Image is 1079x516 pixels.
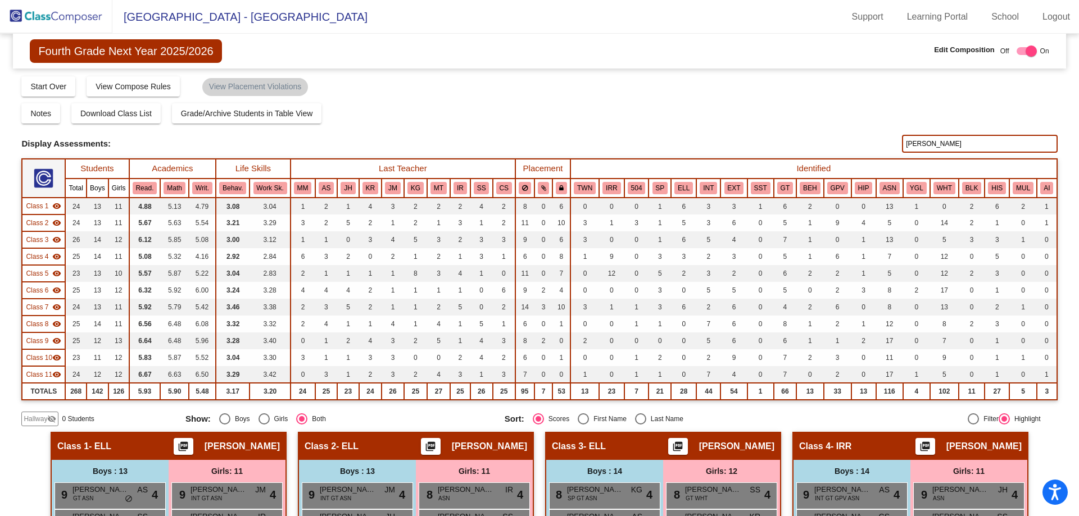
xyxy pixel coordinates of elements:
[359,265,382,282] td: 1
[747,248,774,265] td: 0
[253,182,287,194] button: Work Sk.
[129,214,161,231] td: 5.67
[515,265,534,282] td: 11
[599,198,624,214] td: 0
[291,159,515,179] th: Last Teacher
[315,231,338,248] td: 1
[108,179,129,198] th: Girls
[959,231,985,248] td: 3
[52,252,61,261] mat-icon: visibility
[1037,198,1057,214] td: 1
[450,214,470,231] td: 3
[382,265,404,282] td: 1
[160,231,188,248] td: 5.85
[189,265,216,282] td: 5.22
[30,82,66,91] span: Start Over
[747,179,774,198] th: SST Flag (Reading, Math, and/or Behavior)
[315,248,338,265] td: 3
[624,248,649,265] td: 0
[671,231,696,248] td: 6
[649,248,671,265] td: 3
[65,248,87,265] td: 25
[671,198,696,214] td: 6
[30,39,221,63] span: Fourth Grade Next Year 2025/2026
[427,265,450,282] td: 3
[959,214,985,231] td: 2
[903,214,930,231] td: 0
[906,182,927,194] button: YGL
[959,179,985,198] th: Black
[903,248,930,265] td: 0
[552,248,570,265] td: 8
[26,218,48,228] span: Class 2
[696,231,720,248] td: 5
[824,248,851,265] td: 6
[26,252,48,262] span: Class 4
[87,198,108,214] td: 13
[421,438,441,455] button: Print Students Details
[189,248,216,265] td: 4.16
[65,231,87,248] td: 26
[87,231,108,248] td: 14
[671,441,684,456] mat-icon: picture_as_pdf
[65,179,87,198] th: Total
[574,182,596,194] button: TWN
[1033,8,1079,26] a: Logout
[450,198,470,214] td: 2
[52,235,61,244] mat-icon: visibility
[1009,214,1037,231] td: 0
[534,198,553,214] td: 0
[450,265,470,282] td: 4
[985,198,1009,214] td: 6
[160,248,188,265] td: 5.32
[291,214,315,231] td: 3
[474,182,489,194] button: SS
[962,182,981,194] button: BLK
[552,179,570,198] th: Keep with teacher
[918,441,932,456] mat-icon: picture_as_pdf
[628,182,646,194] button: 504
[671,179,696,198] th: English Language Learner
[174,438,193,455] button: Print Students Details
[160,265,188,282] td: 5.87
[599,231,624,248] td: 0
[570,231,599,248] td: 3
[427,198,450,214] td: 2
[108,265,129,282] td: 10
[552,231,570,248] td: 6
[291,198,315,214] td: 1
[385,182,401,194] button: JM
[87,248,108,265] td: 14
[796,231,823,248] td: 1
[427,179,450,198] th: Mikia Tracy
[933,182,955,194] button: WHT
[164,182,185,194] button: Math
[337,214,359,231] td: 5
[534,179,553,198] th: Keep with students
[700,182,717,194] button: INT
[496,182,512,194] button: CS
[851,198,876,214] td: 0
[652,182,668,194] button: SP
[534,265,553,282] td: 0
[337,179,359,198] th: Jesi Hilliard
[291,248,315,265] td: 6
[359,248,382,265] td: 0
[959,198,985,214] td: 2
[1009,198,1037,214] td: 2
[570,214,599,231] td: 3
[774,248,796,265] td: 5
[777,182,793,194] button: GT
[959,248,985,265] td: 0
[696,248,720,265] td: 2
[216,214,250,231] td: 3.21
[599,179,624,198] th: Interrelated Resource
[216,265,250,282] td: 3.04
[876,214,903,231] td: 5
[747,198,774,214] td: 1
[133,182,157,194] button: Read.
[720,179,747,198] th: Extrovert
[470,248,493,265] td: 3
[696,198,720,214] td: 3
[602,182,620,194] button: IRR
